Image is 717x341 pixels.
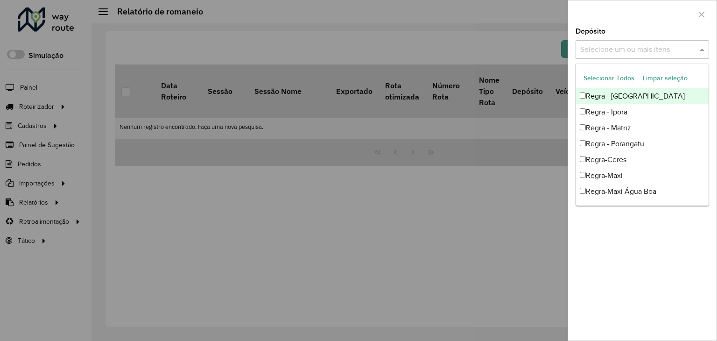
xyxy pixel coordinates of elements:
button: Selecionar Todos [579,71,639,85]
div: Regra-Ceres [576,152,709,168]
div: Regra - Matriz [576,120,709,136]
div: Regra-Maxi [576,168,709,184]
ng-dropdown-panel: Options list [576,64,709,206]
label: Depósito [576,26,605,37]
div: Regra-Uruaçú [576,199,709,215]
button: Limpar seleção [639,71,692,85]
div: Regra - [GEOGRAPHIC_DATA] [576,88,709,104]
div: Regra-Maxi Água Boa [576,184,709,199]
div: Regra - Ipora [576,104,709,120]
div: Regra - Porangatu [576,136,709,152]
